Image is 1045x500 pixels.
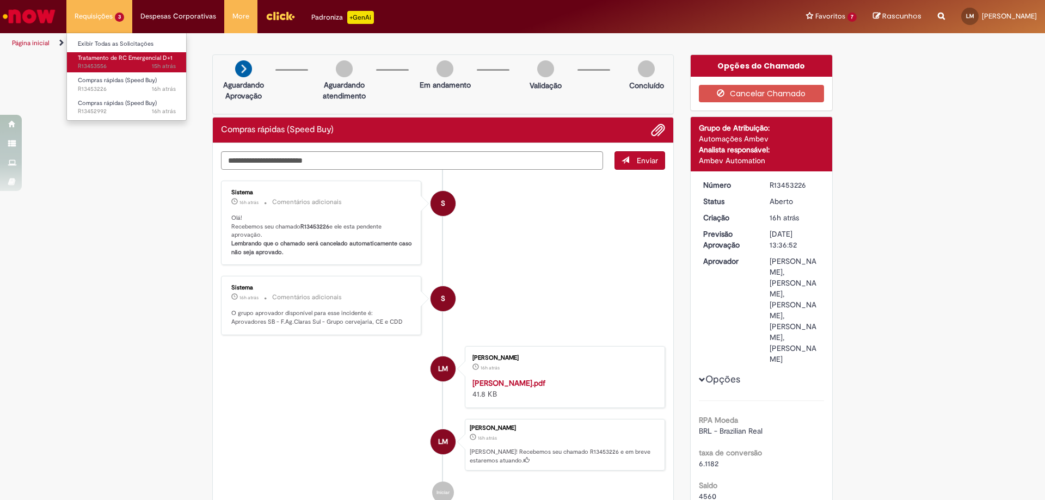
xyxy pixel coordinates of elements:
div: 41.8 KB [472,378,654,399]
time: 27/08/2025 15:36:28 [481,365,500,371]
dt: Previsão Aprovação [695,229,762,250]
a: Página inicial [12,39,50,47]
ul: Trilhas de página [8,33,689,53]
small: Comentários adicionais [272,197,342,207]
span: LM [438,429,448,455]
p: [PERSON_NAME]! Recebemos seu chamado R13453226 e em breve estaremos atuando. [470,448,659,465]
b: Saldo [699,480,717,490]
dt: Criação [695,212,762,223]
span: 16h atrás [770,213,799,223]
div: [PERSON_NAME] [470,425,659,431]
p: Validação [530,80,562,91]
small: Comentários adicionais [272,293,342,302]
b: R13453226 [300,223,329,231]
p: Aguardando Aprovação [217,79,270,101]
div: Automações Ambev [699,133,825,144]
img: click_logo_yellow_360x200.png [266,8,295,24]
a: Aberto R13452992 : Compras rápidas (Speed Buy) [67,97,187,118]
span: 16h atrás [481,365,500,371]
span: 16h atrás [152,107,176,115]
a: Exibir Todas as Solicitações [67,38,187,50]
ul: Requisições [66,33,187,121]
span: [PERSON_NAME] [982,11,1037,21]
div: Lucas Zscharnock Martini [431,429,456,454]
button: Enviar [614,151,665,170]
div: Ambev Automation [699,155,825,166]
dt: Status [695,196,762,207]
dt: Aprovador [695,256,762,267]
a: Aberto R13453226 : Compras rápidas (Speed Buy) [67,75,187,95]
img: img-circle-grey.png [437,60,453,77]
button: Cancelar Chamado [699,85,825,102]
div: Lucas Zscharnock Martini [431,356,456,381]
div: Padroniza [311,11,374,24]
textarea: Digite sua mensagem aqui... [221,151,603,170]
img: ServiceNow [1,5,57,27]
div: [DATE] 13:36:52 [770,229,820,250]
p: Aguardando atendimento [318,79,371,101]
span: Rascunhos [882,11,921,21]
time: 27/08/2025 15:37:00 [239,294,259,301]
img: img-circle-grey.png [638,60,655,77]
p: Em andamento [420,79,471,90]
div: Aberto [770,196,820,207]
span: LM [438,356,448,382]
li: Lucas Zscharnock Martini [221,419,665,471]
span: 15h atrás [152,62,176,70]
span: 16h atrás [239,294,259,301]
span: 16h atrás [239,199,259,206]
button: Adicionar anexos [651,123,665,137]
span: 3 [115,13,124,22]
div: Analista responsável: [699,144,825,155]
dt: Número [695,180,762,190]
b: RPA Moeda [699,415,738,425]
div: System [431,191,456,216]
span: BRL - Brazilian Real [699,426,763,436]
span: Favoritos [815,11,845,22]
b: taxa de conversão [699,448,762,458]
span: Compras rápidas (Speed Buy) [78,99,157,107]
img: arrow-next.png [235,60,252,77]
div: [PERSON_NAME], [PERSON_NAME], [PERSON_NAME], [PERSON_NAME], [PERSON_NAME] [770,256,820,365]
span: 16h atrás [152,85,176,93]
span: Tratamento de RC Emergencial D+1 [78,54,173,62]
time: 27/08/2025 15:36:52 [770,213,799,223]
div: R13453226 [770,180,820,190]
span: S [441,190,445,217]
span: More [232,11,249,22]
span: LM [966,13,974,20]
div: Sistema [231,189,413,196]
span: Despesas Corporativas [140,11,216,22]
span: 6.1182 [699,459,718,468]
span: R13452992 [78,107,176,116]
span: Compras rápidas (Speed Buy) [78,76,157,84]
img: img-circle-grey.png [537,60,554,77]
div: Opções do Chamado [691,55,833,77]
time: 27/08/2025 15:36:52 [478,435,497,441]
div: 27/08/2025 15:36:52 [770,212,820,223]
time: 27/08/2025 15:37:05 [239,199,259,206]
h2: Compras rápidas (Speed Buy) Histórico de tíquete [221,125,334,135]
a: [PERSON_NAME].pdf [472,378,545,388]
img: img-circle-grey.png [336,60,353,77]
a: Aberto R13453556 : Tratamento de RC Emergencial D+1 [67,52,187,72]
span: 7 [847,13,857,22]
p: Olá! Recebemos seu chamado e ele esta pendente aprovação. [231,214,413,257]
span: R13453556 [78,62,176,71]
span: Enviar [637,156,658,165]
time: 27/08/2025 15:36:53 [152,85,176,93]
div: System [431,286,456,311]
span: 16h atrás [478,435,497,441]
p: O grupo aprovador disponível para esse incidente é: Aprovadores SB - F.Ag.Claras Sul - Grupo cerv... [231,309,413,326]
span: S [441,286,445,312]
div: Grupo de Atribuição: [699,122,825,133]
p: Concluído [629,80,664,91]
span: Requisições [75,11,113,22]
b: Lembrando que o chamado será cancelado automaticamente caso não seja aprovado. [231,239,414,256]
p: +GenAi [347,11,374,24]
time: 27/08/2025 15:04:41 [152,107,176,115]
div: Sistema [231,285,413,291]
a: Rascunhos [873,11,921,22]
div: [PERSON_NAME] [472,355,654,361]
